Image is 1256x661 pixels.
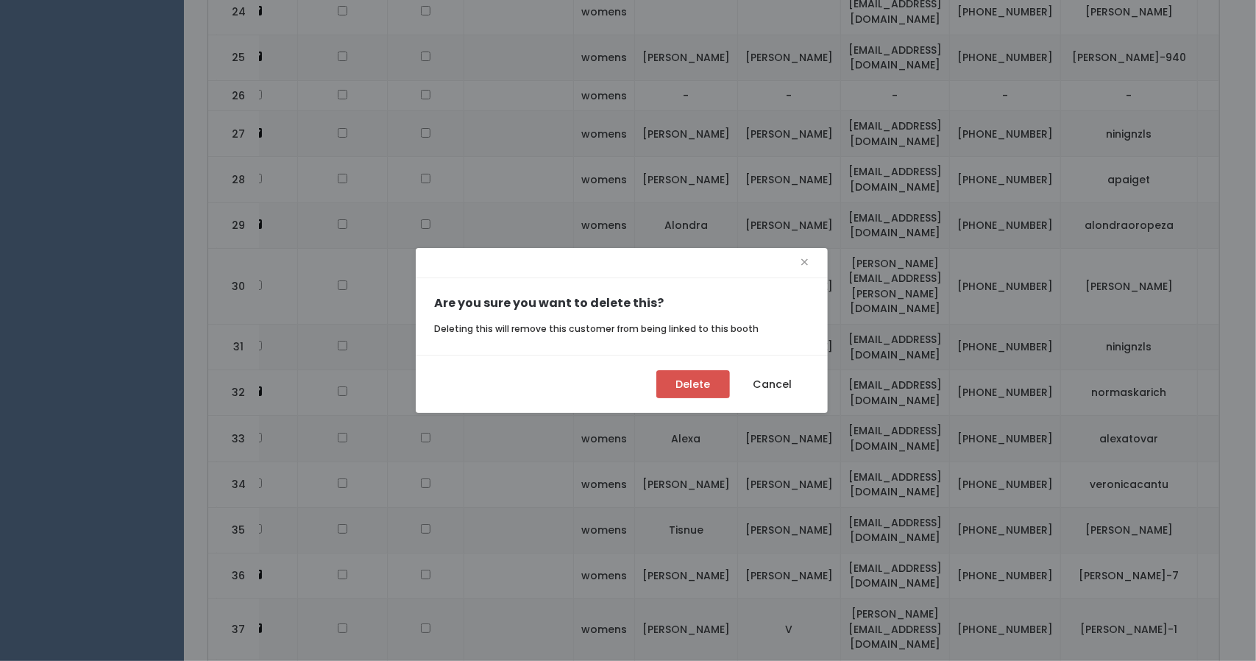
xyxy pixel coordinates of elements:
span: × [800,251,809,274]
button: Close [800,251,809,275]
button: Delete [656,370,730,398]
button: Cancel [736,370,809,398]
h5: Are you sure you want to delete this? [434,297,809,310]
small: Deleting this will remove this customer from being linked to this booth [434,322,759,335]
